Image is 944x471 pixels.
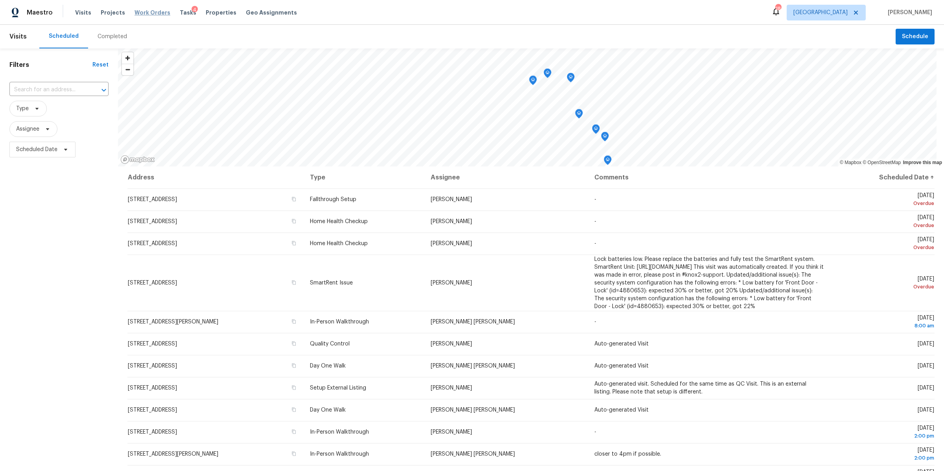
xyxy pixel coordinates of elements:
[601,132,609,144] div: Map marker
[290,196,297,203] button: Copy Address
[128,219,177,224] span: [STREET_ADDRESS]
[128,429,177,435] span: [STREET_ADDRESS]
[290,218,297,225] button: Copy Address
[128,319,218,325] span: [STREET_ADDRESS][PERSON_NAME]
[837,315,934,330] span: [DATE]
[431,451,515,457] span: [PERSON_NAME] [PERSON_NAME]
[9,28,27,45] span: Visits
[290,450,297,457] button: Copy Address
[98,33,127,41] div: Completed
[310,407,346,413] span: Day One Walk
[604,155,612,168] div: Map marker
[92,61,109,69] div: Reset
[98,85,109,96] button: Open
[310,341,350,347] span: Quality Control
[837,454,934,462] div: 2:00 pm
[837,432,934,440] div: 2:00 pm
[118,48,937,166] canvas: Map
[567,73,575,85] div: Map marker
[310,219,368,224] span: Home Health Checkup
[310,197,356,202] span: Fallthrough Setup
[837,193,934,207] span: [DATE]
[902,32,928,42] span: Schedule
[128,407,177,413] span: [STREET_ADDRESS]
[310,451,369,457] span: In-Person Walkthrough
[837,276,934,291] span: [DATE]
[49,32,79,40] div: Scheduled
[575,109,583,121] div: Map marker
[310,385,366,391] span: Setup External Listing
[431,363,515,369] span: [PERSON_NAME] [PERSON_NAME]
[594,257,824,309] span: Lock batteries low. Please replace the batteries and fully test the SmartRent system. SmartRent U...
[128,197,177,202] span: [STREET_ADDRESS]
[529,76,537,88] div: Map marker
[431,407,515,413] span: [PERSON_NAME] [PERSON_NAME]
[431,280,472,286] span: [PERSON_NAME]
[290,318,297,325] button: Copy Address
[9,84,87,96] input: Search for an address...
[837,199,934,207] div: Overdue
[885,9,932,17] span: [PERSON_NAME]
[75,9,91,17] span: Visits
[918,341,934,347] span: [DATE]
[918,407,934,413] span: [DATE]
[431,341,472,347] span: [PERSON_NAME]
[775,5,781,13] div: 18
[101,9,125,17] span: Projects
[424,166,588,188] th: Assignee
[594,341,649,347] span: Auto-generated Visit
[290,240,297,247] button: Copy Address
[16,146,57,153] span: Scheduled Date
[122,64,133,75] span: Zoom out
[837,322,934,330] div: 8:00 am
[918,363,934,369] span: [DATE]
[16,105,29,113] span: Type
[246,9,297,17] span: Geo Assignments
[918,385,934,391] span: [DATE]
[594,241,596,246] span: -
[128,385,177,391] span: [STREET_ADDRESS]
[896,29,935,45] button: Schedule
[594,381,806,395] span: Auto-generated visit. Scheduled for the same time as QC Visit. This is an external listing. Pleas...
[594,319,596,325] span: -
[840,160,861,165] a: Mapbox
[594,197,596,202] span: -
[290,384,297,391] button: Copy Address
[793,9,848,17] span: [GEOGRAPHIC_DATA]
[837,222,934,229] div: Overdue
[431,385,472,391] span: [PERSON_NAME]
[290,362,297,369] button: Copy Address
[594,219,596,224] span: -
[128,280,177,286] span: [STREET_ADDRESS]
[304,166,425,188] th: Type
[128,241,177,246] span: [STREET_ADDRESS]
[127,166,304,188] th: Address
[310,363,346,369] span: Day One Walk
[206,9,236,17] span: Properties
[16,125,39,133] span: Assignee
[9,61,92,69] h1: Filters
[290,279,297,286] button: Copy Address
[863,160,901,165] a: OpenStreetMap
[310,280,353,286] span: SmartRent Issue
[192,6,198,14] div: 4
[122,52,133,64] span: Zoom in
[128,363,177,369] span: [STREET_ADDRESS]
[135,9,170,17] span: Work Orders
[431,429,472,435] span: [PERSON_NAME]
[592,124,600,137] div: Map marker
[310,241,368,246] span: Home Health Checkup
[128,451,218,457] span: [STREET_ADDRESS][PERSON_NAME]
[594,451,661,457] span: closer to 4pm if possible.
[310,319,369,325] span: In-Person Walkthrough
[290,428,297,435] button: Copy Address
[594,407,649,413] span: Auto-generated Visit
[837,283,934,291] div: Overdue
[290,406,297,413] button: Copy Address
[837,237,934,251] span: [DATE]
[27,9,53,17] span: Maestro
[431,241,472,246] span: [PERSON_NAME]
[903,160,942,165] a: Improve this map
[180,10,196,15] span: Tasks
[431,319,515,325] span: [PERSON_NAME] [PERSON_NAME]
